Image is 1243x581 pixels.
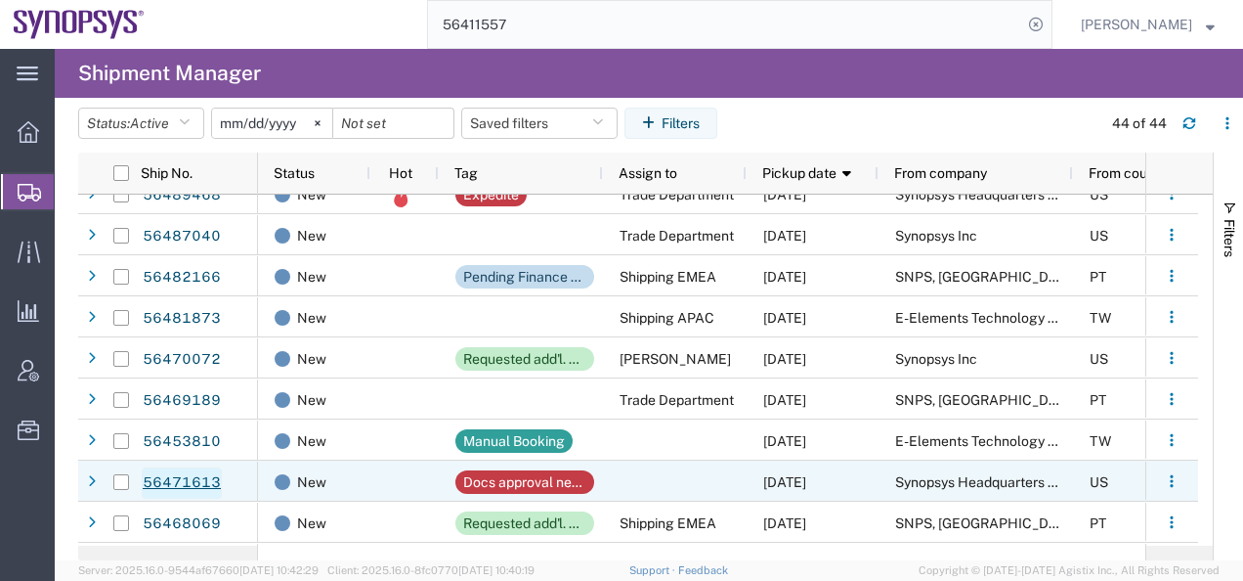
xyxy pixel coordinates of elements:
[142,303,222,335] a: 56481873
[1090,392,1106,408] span: PT
[678,564,728,576] a: Feedback
[619,165,677,181] span: Assign to
[763,187,806,202] span: 08/13/2025
[620,269,716,285] span: Shipping EMEA
[763,269,806,285] span: 08/13/2025
[463,512,586,535] div: Requested add'l. details
[142,468,222,499] a: 56471613
[763,515,806,531] span: 08/12/2025
[78,49,261,98] h4: Shipment Manager
[142,262,222,293] a: 56482166
[297,503,326,544] span: New
[274,165,315,181] span: Status
[463,183,519,206] div: Expedite
[895,187,1084,202] span: Synopsys Headquarters USSV
[762,165,836,181] span: Pickup date
[1090,228,1108,244] span: US
[14,10,145,39] img: logo
[297,338,326,380] span: New
[763,433,806,449] span: 08/13/2025
[620,515,716,531] span: Shipping EMEA
[620,351,731,367] span: Kaelen O'Connor
[463,347,586,371] div: Requested add'l. details
[142,385,222,417] a: 56469189
[1090,433,1111,449] span: TW
[142,509,222,540] a: 56468069
[895,433,1094,449] span: E-Elements Technology Co., Ltd
[333,109,453,138] input: Not set
[763,474,806,490] span: 08/12/2025
[212,109,332,138] input: Not set
[428,1,1022,48] input: Search for shipment number, reference number
[297,380,326,421] span: New
[458,564,535,576] span: [DATE] 10:40:19
[895,392,1182,408] span: SNPS, Portugal Unipessoal, Lda.
[141,165,193,181] span: Ship No.
[297,421,326,462] span: New
[142,221,222,252] a: 56487040
[1112,113,1167,134] div: 44 of 44
[1081,14,1192,35] span: Chris Potter
[620,228,734,244] span: Trade Department
[1089,165,1161,181] span: From country
[895,474,1084,490] span: Synopsys Headquarters USSV
[297,462,326,503] span: New
[895,515,1182,531] span: SNPS, Portugal Unipessoal, Lda.
[1090,351,1108,367] span: US
[919,562,1220,579] span: Copyright © [DATE]-[DATE] Agistix Inc., All Rights Reserved
[389,165,412,181] span: Hot
[1090,310,1111,326] span: TW
[130,115,169,131] span: Active
[297,297,326,338] span: New
[297,174,326,215] span: New
[620,310,714,326] span: Shipping APAC
[763,228,806,244] span: 08/13/2025
[894,165,987,181] span: From company
[620,392,734,408] span: Trade Department
[463,265,586,289] div: Pending Finance Approval
[895,269,1182,285] span: SNPS, Portugal Unipessoal, Lda.
[327,564,535,576] span: Client: 2025.16.0-8fc0770
[297,215,326,256] span: New
[1090,474,1108,490] span: US
[763,310,806,326] span: 08/13/2025
[297,256,326,297] span: New
[78,108,204,139] button: Status:Active
[454,165,478,181] span: Tag
[763,392,806,408] span: 08/13/2025
[895,351,977,367] span: Synopsys Inc
[78,564,319,576] span: Server: 2025.16.0-9544af67660
[1080,13,1216,36] button: [PERSON_NAME]
[463,470,586,494] div: Docs approval needed
[142,180,222,211] a: 56489468
[895,310,1094,326] span: E-Elements Technology Co., Ltd
[1222,219,1237,257] span: Filters
[461,108,618,139] button: Saved filters
[895,228,977,244] span: Synopsys Inc
[629,564,678,576] a: Support
[463,429,565,453] div: Manual Booking
[763,351,806,367] span: 08/13/2025
[620,187,734,202] span: Trade Department
[1090,187,1108,202] span: US
[142,426,222,458] a: 56453810
[1090,515,1106,531] span: PT
[142,344,222,376] a: 56470072
[1090,269,1106,285] span: PT
[624,108,717,139] button: Filters
[239,564,319,576] span: [DATE] 10:42:29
